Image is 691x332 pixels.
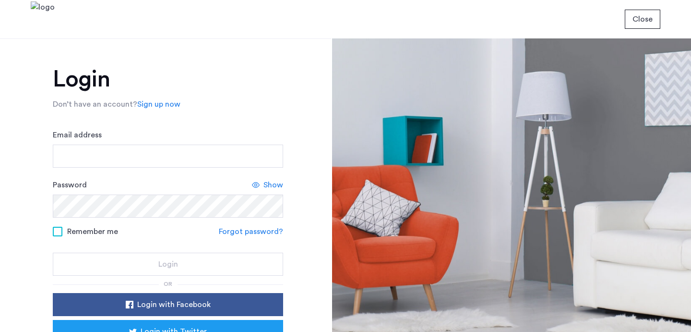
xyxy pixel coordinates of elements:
[53,100,137,108] span: Don’t have an account?
[31,1,55,37] img: logo
[53,179,87,191] label: Password
[53,68,283,91] h1: Login
[137,299,211,310] span: Login with Facebook
[67,226,118,237] span: Remember me
[219,226,283,237] a: Forgot password?
[625,10,660,29] button: button
[263,179,283,191] span: Show
[53,129,102,141] label: Email address
[53,253,283,276] button: button
[164,281,172,287] span: or
[158,258,178,270] span: Login
[632,13,653,25] span: Close
[53,293,283,316] button: button
[137,98,180,110] a: Sign up now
